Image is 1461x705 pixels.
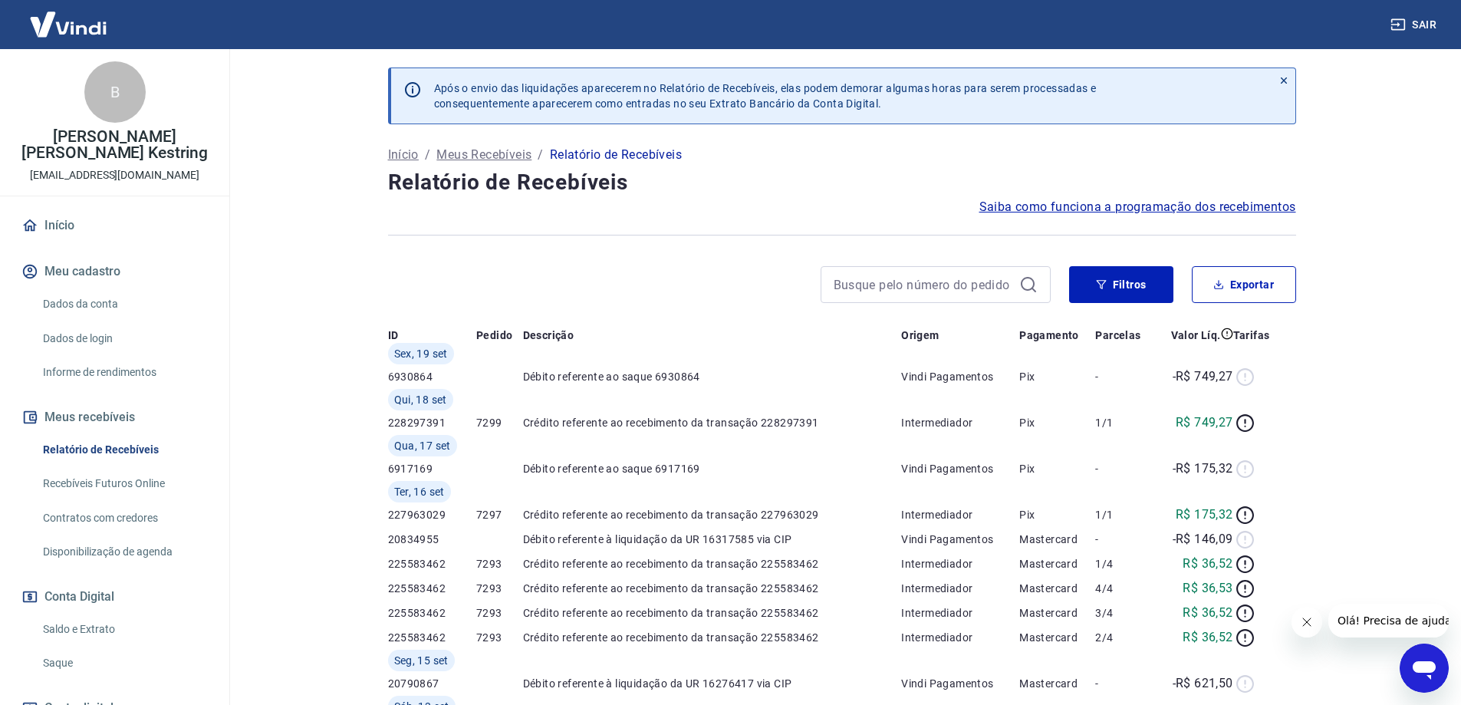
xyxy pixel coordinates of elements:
[1233,328,1270,343] p: Tarifas
[1019,415,1095,430] p: Pix
[388,415,477,430] p: 228297391
[476,605,523,621] p: 7293
[434,81,1097,111] p: Após o envio das liquidações aparecerem no Relatório de Recebíveis, elas podem demorar algumas ho...
[388,630,477,645] p: 225583462
[18,209,211,242] a: Início
[18,400,211,434] button: Meus recebíveis
[1019,532,1095,547] p: Mastercard
[37,614,211,645] a: Saldo e Extrato
[538,146,543,164] p: /
[1019,630,1095,645] p: Mastercard
[476,507,523,522] p: 7297
[388,369,477,384] p: 6930864
[1019,676,1095,691] p: Mastercard
[1183,628,1232,647] p: R$ 36,52
[523,605,902,621] p: Crédito referente ao recebimento da transação 225583462
[1095,461,1153,476] p: -
[1387,11,1443,39] button: Sair
[394,484,445,499] span: Ter, 16 set
[12,129,217,161] p: [PERSON_NAME] [PERSON_NAME] Kestring
[1095,369,1153,384] p: -
[523,461,902,476] p: Débito referente ao saque 6917169
[84,61,146,123] div: B
[1095,507,1153,522] p: 1/1
[1019,507,1095,522] p: Pix
[550,146,682,164] p: Relatório de Recebíveis
[37,357,211,388] a: Informe de rendimentos
[523,630,902,645] p: Crédito referente ao recebimento da transação 225583462
[901,461,1019,476] p: Vindi Pagamentos
[1183,579,1232,598] p: R$ 36,53
[425,146,430,164] p: /
[1176,506,1233,524] p: R$ 175,32
[1095,556,1153,572] p: 1/4
[979,198,1296,216] a: Saiba como funciona a programação dos recebimentos
[1019,328,1079,343] p: Pagamento
[901,630,1019,645] p: Intermediador
[1192,266,1296,303] button: Exportar
[18,255,211,288] button: Meu cadastro
[37,434,211,466] a: Relatório de Recebíveis
[1171,328,1221,343] p: Valor Líq.
[37,647,211,679] a: Saque
[523,532,902,547] p: Débito referente à liquidação da UR 16317585 via CIP
[388,556,477,572] p: 225583462
[1328,604,1449,637] iframe: Mensagem da empresa
[37,288,211,320] a: Dados da conta
[523,581,902,596] p: Crédito referente ao recebimento da transação 225583462
[476,630,523,645] p: 7293
[901,605,1019,621] p: Intermediador
[388,581,477,596] p: 225583462
[394,346,448,361] span: Sex, 19 set
[901,507,1019,522] p: Intermediador
[1173,367,1233,386] p: -R$ 749,27
[523,676,902,691] p: Débito referente à liquidação da UR 16276417 via CIP
[476,415,523,430] p: 7299
[388,507,477,522] p: 227963029
[834,273,1013,296] input: Busque pelo número do pedido
[1183,555,1232,573] p: R$ 36,52
[1292,607,1322,637] iframe: Fechar mensagem
[18,1,118,48] img: Vindi
[1173,530,1233,549] p: -R$ 146,09
[476,556,523,572] p: 7293
[1173,460,1233,478] p: -R$ 175,32
[901,369,1019,384] p: Vindi Pagamentos
[476,328,512,343] p: Pedido
[1019,581,1095,596] p: Mastercard
[1019,461,1095,476] p: Pix
[388,461,477,476] p: 6917169
[1173,674,1233,693] p: -R$ 621,50
[1095,415,1153,430] p: 1/1
[1095,581,1153,596] p: 4/4
[901,415,1019,430] p: Intermediador
[37,502,211,534] a: Contratos com credores
[1400,644,1449,693] iframe: Botão para abrir a janela de mensagens
[901,581,1019,596] p: Intermediador
[388,605,477,621] p: 225583462
[37,536,211,568] a: Disponibilização de agenda
[523,415,902,430] p: Crédito referente ao recebimento da transação 228297391
[436,146,531,164] a: Meus Recebíveis
[394,438,451,453] span: Qua, 17 set
[523,507,902,522] p: Crédito referente ao recebimento da transação 227963029
[1176,413,1233,432] p: R$ 749,27
[9,11,129,23] span: Olá! Precisa de ajuda?
[388,676,477,691] p: 20790867
[388,328,399,343] p: ID
[901,676,1019,691] p: Vindi Pagamentos
[1095,328,1140,343] p: Parcelas
[37,323,211,354] a: Dados de login
[523,369,902,384] p: Débito referente ao saque 6930864
[30,167,199,183] p: [EMAIL_ADDRESS][DOMAIN_NAME]
[37,468,211,499] a: Recebíveis Futuros Online
[1019,605,1095,621] p: Mastercard
[901,328,939,343] p: Origem
[523,328,574,343] p: Descrição
[523,556,902,572] p: Crédito referente ao recebimento da transação 225583462
[18,580,211,614] button: Conta Digital
[476,581,523,596] p: 7293
[388,146,419,164] a: Início
[1019,369,1095,384] p: Pix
